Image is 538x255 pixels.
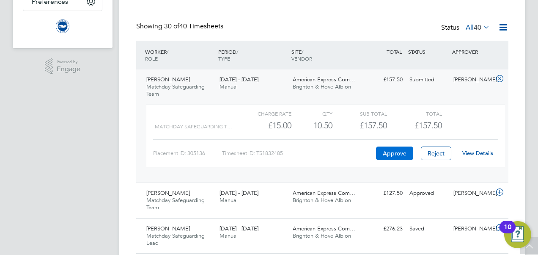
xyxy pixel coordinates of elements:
div: WORKER [143,44,216,66]
span: 40 [474,23,481,32]
div: SITE [289,44,362,66]
span: Manual [220,197,238,204]
div: Saved [406,222,450,236]
span: / [236,48,238,55]
span: Matchday Safeguarding T… [155,124,232,130]
span: Matchday Safeguarding Lead [146,232,205,247]
span: £157.50 [414,120,442,130]
span: Manual [220,83,238,90]
span: Powered by [57,58,80,66]
div: £157.50 [332,119,387,133]
span: [DATE] - [DATE] [220,189,258,197]
div: PERIOD [216,44,289,66]
div: [PERSON_NAME] [450,73,494,87]
span: Brighton & Hove Albion [293,83,351,90]
label: All [466,23,490,32]
span: Brighton & Hove Albion [293,197,351,204]
div: £127.50 [362,186,406,200]
a: Powered byEngage [45,58,81,75]
div: Charge rate [237,108,291,119]
div: Approved [406,186,450,200]
div: STATUS [406,44,450,59]
span: 30 of [164,22,179,30]
span: Manual [220,232,238,239]
span: / [302,48,303,55]
span: [DATE] - [DATE] [220,225,258,232]
div: Placement ID: 305136 [153,147,222,160]
div: [PERSON_NAME] [450,222,494,236]
div: Submitted [406,73,450,87]
span: American Express Com… [293,76,355,83]
span: American Express Com… [293,225,355,232]
div: [PERSON_NAME] [450,186,494,200]
span: American Express Com… [293,189,355,197]
div: 10.50 [291,119,332,133]
div: QTY [291,108,332,119]
span: Matchday Safeguarding Team [146,197,205,211]
button: Reject [421,147,451,160]
span: / [167,48,168,55]
span: Matchday Safeguarding Team [146,83,205,97]
div: Status [441,22,491,34]
div: Sub Total [332,108,387,119]
div: £157.50 [362,73,406,87]
div: 10 [504,227,511,238]
span: Engage [57,66,80,73]
span: Brighton & Hove Albion [293,232,351,239]
img: brightonandhovealbion-logo-retina.png [56,19,69,33]
div: Total [387,108,442,119]
span: [PERSON_NAME] [146,189,190,197]
span: ROLE [145,55,158,62]
div: £15.00 [237,119,291,133]
span: [PERSON_NAME] [146,225,190,232]
span: TOTAL [387,48,402,55]
div: APPROVER [450,44,494,59]
button: Approve [376,147,413,160]
a: Go to home page [23,19,102,33]
span: [PERSON_NAME] [146,76,190,83]
span: 40 Timesheets [164,22,223,30]
span: VENDOR [291,55,312,62]
div: £276.23 [362,222,406,236]
span: [DATE] - [DATE] [220,76,258,83]
button: Open Resource Center, 10 new notifications [504,221,531,248]
div: Timesheet ID: TS1832485 [222,147,374,160]
div: Showing [136,22,225,31]
a: View Details [462,150,493,157]
span: TYPE [218,55,230,62]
